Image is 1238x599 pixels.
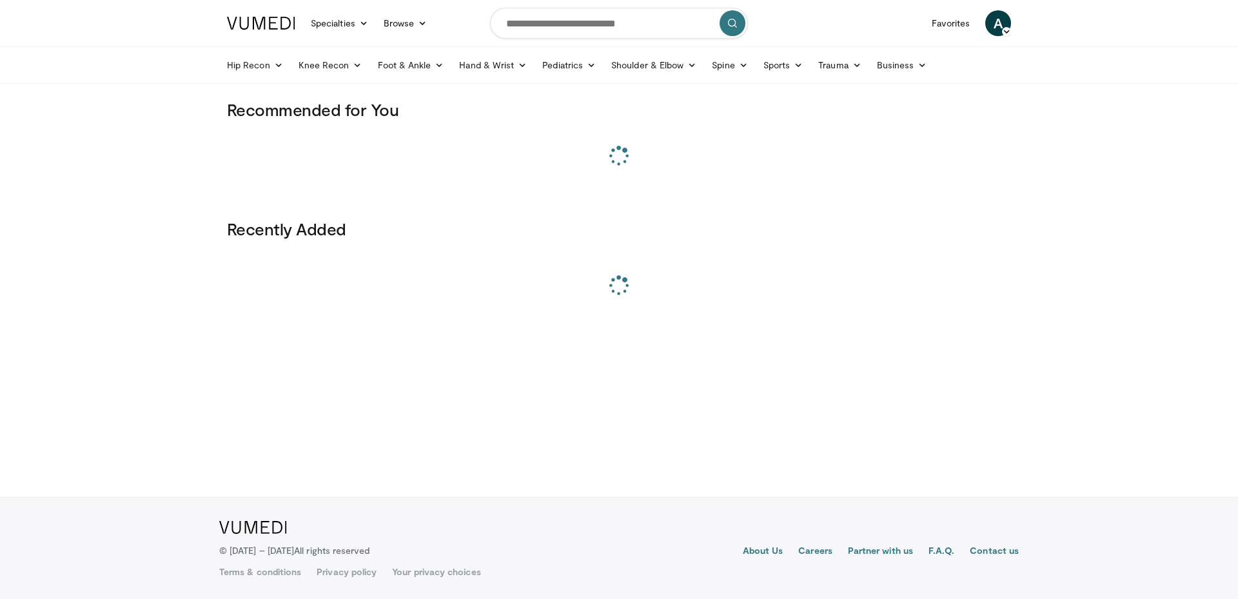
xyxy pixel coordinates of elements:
a: F.A.Q. [928,544,954,560]
span: All rights reserved [294,545,369,556]
a: Business [869,52,935,78]
h3: Recently Added [227,219,1011,239]
a: Hand & Wrist [451,52,535,78]
a: Shoulder & Elbow [604,52,704,78]
img: VuMedi Logo [219,521,287,534]
a: Privacy policy [317,565,377,578]
a: Knee Recon [291,52,370,78]
a: Your privacy choices [392,565,480,578]
a: Trauma [811,52,869,78]
a: Specialties [303,10,376,36]
a: Contact us [970,544,1019,560]
a: Spine [704,52,755,78]
a: Browse [376,10,435,36]
a: Pediatrics [535,52,604,78]
p: © [DATE] – [DATE] [219,544,370,557]
img: VuMedi Logo [227,17,295,30]
a: Favorites [924,10,978,36]
a: Foot & Ankle [370,52,452,78]
a: Sports [756,52,811,78]
a: Terms & conditions [219,565,301,578]
a: Partner with us [848,544,913,560]
a: Hip Recon [219,52,291,78]
h3: Recommended for You [227,99,1011,120]
a: A [985,10,1011,36]
a: About Us [743,544,783,560]
input: Search topics, interventions [490,8,748,39]
a: Careers [798,544,832,560]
